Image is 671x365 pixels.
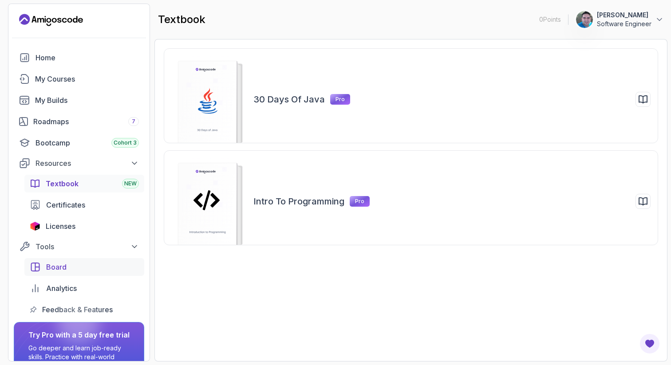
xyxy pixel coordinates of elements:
[36,137,139,148] div: Bootcamp
[35,95,139,106] div: My Builds
[46,178,79,189] span: Textbook
[350,196,370,207] p: Pro
[36,158,139,169] div: Resources
[639,333,660,354] button: Open Feedback Button
[124,180,137,187] span: NEW
[24,196,144,214] a: certificates
[597,20,651,28] p: Software Engineer
[14,113,144,130] a: roadmaps
[597,11,651,20] p: [PERSON_NAME]
[46,221,75,232] span: Licenses
[24,258,144,276] a: board
[14,49,144,67] a: home
[14,70,144,88] a: courses
[253,93,325,106] h2: 30 Days of Java
[24,175,144,192] a: textbook
[576,11,593,28] img: user profile image
[30,222,40,231] img: jetbrains icon
[24,279,144,297] a: analytics
[253,195,344,208] h2: Intro to Programming
[14,239,144,255] button: Tools
[330,94,350,105] p: Pro
[164,48,658,143] a: 30 Days of JavaPro
[42,304,113,315] span: Feedback & Features
[24,217,144,235] a: licenses
[158,12,205,27] h2: textbook
[14,134,144,152] a: bootcamp
[33,116,139,127] div: Roadmaps
[114,139,137,146] span: Cohort 3
[14,155,144,171] button: Resources
[46,200,85,210] span: Certificates
[36,52,139,63] div: Home
[46,262,67,272] span: Board
[539,15,561,24] p: 0 Points
[36,241,139,252] div: Tools
[576,11,664,28] button: user profile image[PERSON_NAME]Software Engineer
[164,150,658,245] a: Intro to ProgrammingPro
[35,74,139,84] div: My Courses
[132,118,135,125] span: 7
[19,13,83,27] a: Landing page
[14,91,144,109] a: builds
[46,283,77,294] span: Analytics
[24,301,144,318] a: feedback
